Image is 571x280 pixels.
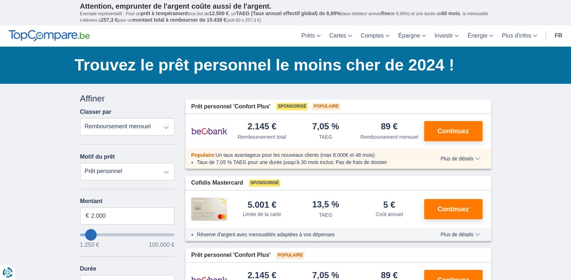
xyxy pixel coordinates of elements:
[9,30,90,42] img: TopCompare
[435,232,485,237] button: Plus de détails
[80,154,115,160] label: Motif du prêt
[375,211,403,218] div: Coût annuel
[191,103,271,111] span: Prêt personnel 'Confort Plus'
[80,109,111,115] label: Classer par
[243,211,281,218] div: Limite de la carte
[356,25,394,47] a: Comptes
[383,201,395,209] div: 5 €
[80,242,99,248] span: 1.250 €
[381,122,398,132] div: 89 €
[276,103,308,110] span: Sponsorisé
[430,25,464,47] a: Investir
[191,179,243,187] span: Cofidis Mastercard
[360,133,418,141] div: Remboursement mensuel
[80,198,175,204] label: Montant
[497,25,541,47] a: Plus d'infos
[249,180,280,187] span: Sponsorisé
[247,122,276,132] div: 2.145 €
[216,152,375,158] span: Un taux avantageux pour les nouveaux clients (max 8.000€ et 48 mois)
[463,25,497,47] a: Énergie
[197,159,420,166] li: Taux de 7,05 % TAEG pour une durée jusqu’à 30 mois inclus; Pas de frais de dossier
[438,206,469,212] span: Continuez
[141,10,188,16] span: prêt à tempérament
[319,133,332,141] div: TAEG
[424,199,483,219] button: Continuez
[86,212,89,220] span: €
[312,122,339,132] div: 7,05 %
[197,231,420,238] li: Réserve d'argent avec mensualités adaptées à vos dépenses
[101,17,118,23] span: 257,3 €
[80,92,175,105] div: Affiner
[312,200,339,210] div: 13,5 %
[75,54,491,76] h1: Trouvez le prêt personnel le moins cher de 2024 !
[312,103,340,110] span: Populaire
[191,198,227,221] img: pret personnel Cofidis CC
[440,156,480,161] span: Plus de détails
[80,266,96,272] label: Durée
[442,10,460,16] span: 60 mois
[80,233,175,236] input: wantToBorrow
[319,211,332,219] div: TAEG
[424,121,483,141] button: Continuez
[550,25,567,47] a: fr
[297,25,325,47] a: Prêts
[236,10,341,16] span: TAEG (Taux annuel effectif global) de 8,99%
[440,232,480,237] span: Plus de détails
[191,152,214,158] span: Populaire
[209,10,229,16] span: 12.500 €
[394,25,430,47] a: Épargne
[438,128,469,134] span: Continuez
[149,242,175,248] span: 100.000 €
[238,133,286,141] div: Remboursement total
[276,252,304,259] span: Populaire
[435,156,485,161] button: Plus de détails
[325,25,356,47] a: Cartes
[191,251,271,259] span: Prêt personnel 'Confort Plus'
[381,10,390,16] span: fixe
[80,10,491,23] p: Exemple représentatif : Pour un tous but de , un (taux débiteur annuel de 8,99%) et une durée de ...
[191,122,227,140] img: pret personnel Beobank
[185,151,425,159] div: :
[247,201,276,209] div: 5.001 €
[132,17,227,23] span: montant total à rembourser de 15.438 €
[80,2,491,10] p: Attention, emprunter de l'argent coûte aussi de l'argent.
